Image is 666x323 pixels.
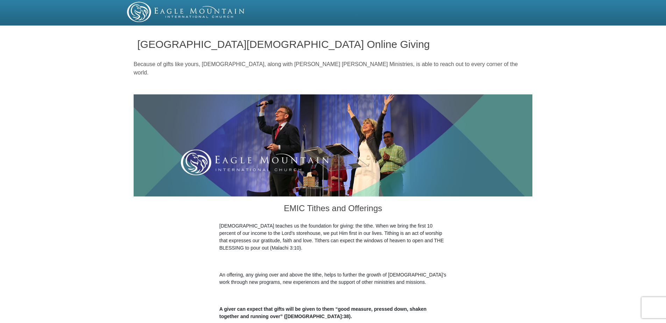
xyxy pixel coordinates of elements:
b: A giver can expect that gifts will be given to them “good measure, pressed down, shaken together ... [219,306,426,319]
p: An offering, any giving over and above the tithe, helps to further the growth of [DEMOGRAPHIC_DAT... [219,271,447,286]
img: EMIC [127,2,245,22]
h1: [GEOGRAPHIC_DATA][DEMOGRAPHIC_DATA] Online Giving [137,38,529,50]
h3: EMIC Tithes and Offerings [219,196,447,222]
p: [DEMOGRAPHIC_DATA] teaches us the foundation for giving: the tithe. When we bring the first 10 pe... [219,222,447,252]
p: Because of gifts like yours, [DEMOGRAPHIC_DATA], along with [PERSON_NAME] [PERSON_NAME] Ministrie... [134,60,532,77]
